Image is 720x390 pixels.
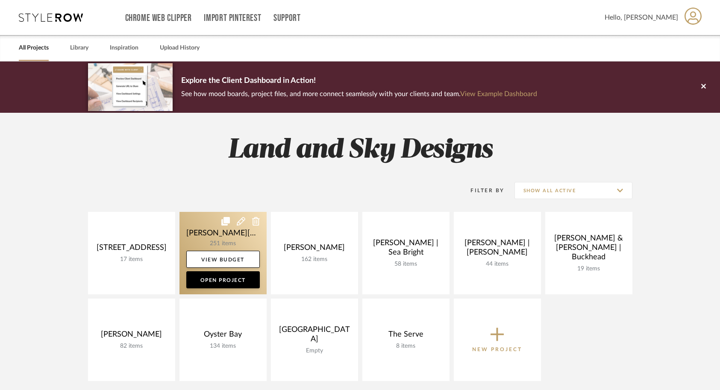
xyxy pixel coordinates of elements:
[160,42,200,54] a: Upload History
[125,15,192,22] a: Chrome Web Clipper
[369,330,443,343] div: The Serve
[278,256,351,263] div: 162 items
[454,299,541,381] button: New Project
[605,12,678,23] span: Hello, [PERSON_NAME]
[186,271,260,288] a: Open Project
[110,42,138,54] a: Inspiration
[552,234,626,265] div: [PERSON_NAME] & [PERSON_NAME] | Buckhead
[273,15,300,22] a: Support
[278,243,351,256] div: [PERSON_NAME]
[181,88,537,100] p: See how mood boards, project files, and more connect seamlessly with your clients and team.
[369,261,443,268] div: 58 items
[95,256,168,263] div: 17 items
[204,15,261,22] a: Import Pinterest
[461,238,534,261] div: [PERSON_NAME] | [PERSON_NAME]
[186,251,260,268] a: View Budget
[369,343,443,350] div: 8 items
[460,91,537,97] a: View Example Dashboard
[95,343,168,350] div: 82 items
[95,243,168,256] div: [STREET_ADDRESS]
[472,345,522,354] p: New Project
[88,63,173,111] img: d5d033c5-7b12-40c2-a960-1ecee1989c38.png
[53,134,668,166] h2: Land and Sky Designs
[460,186,505,195] div: Filter By
[70,42,88,54] a: Library
[552,265,626,273] div: 19 items
[278,347,351,355] div: Empty
[278,325,351,347] div: [GEOGRAPHIC_DATA]
[186,330,260,343] div: Oyster Bay
[19,42,49,54] a: All Projects
[181,74,537,88] p: Explore the Client Dashboard in Action!
[186,343,260,350] div: 134 items
[95,330,168,343] div: [PERSON_NAME]
[369,238,443,261] div: [PERSON_NAME] | Sea Bright
[461,261,534,268] div: 44 items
